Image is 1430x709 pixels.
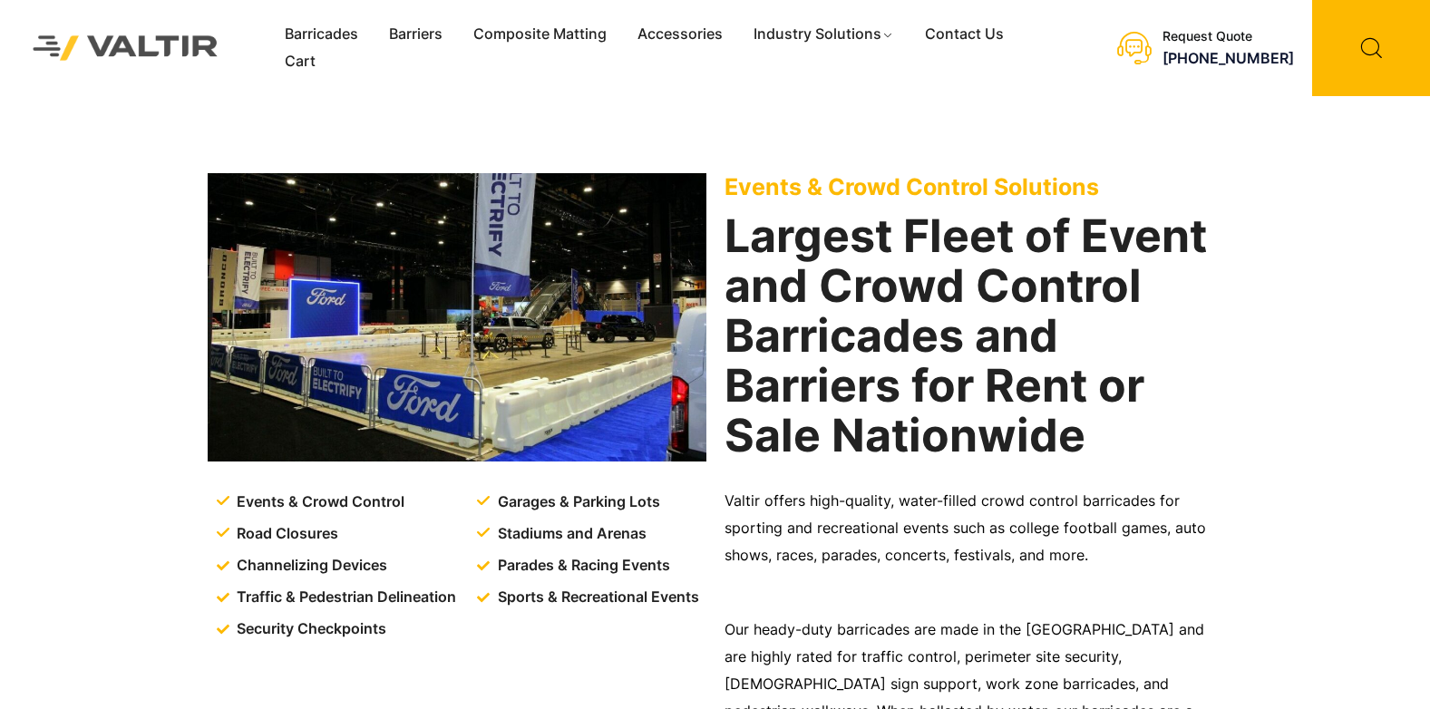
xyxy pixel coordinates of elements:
span: Road Closures [232,520,338,548]
img: Valtir Rentals [14,16,238,80]
span: Garages & Parking Lots [493,489,660,516]
a: Barricades [269,21,374,48]
span: Stadiums and Arenas [493,520,647,548]
span: Parades & Racing Events [493,552,670,579]
a: Cart [269,48,331,75]
span: Traffic & Pedestrian Delineation [232,584,456,611]
span: Channelizing Devices [232,552,387,579]
span: Sports & Recreational Events [493,584,699,611]
a: Composite Matting [458,21,622,48]
span: Security Checkpoints [232,616,386,643]
p: Events & Crowd Control Solutions [725,173,1223,200]
a: Barriers [374,21,458,48]
span: Events & Crowd Control [232,489,404,516]
p: Valtir offers high-quality, water-filled crowd control barricades for sporting and recreational e... [725,488,1223,569]
a: Contact Us [910,21,1019,48]
div: Request Quote [1162,29,1294,44]
h2: Largest Fleet of Event and Crowd Control Barricades and Barriers for Rent or Sale Nationwide [725,211,1223,461]
a: [PHONE_NUMBER] [1162,49,1294,67]
a: Accessories [622,21,738,48]
a: Industry Solutions [738,21,910,48]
